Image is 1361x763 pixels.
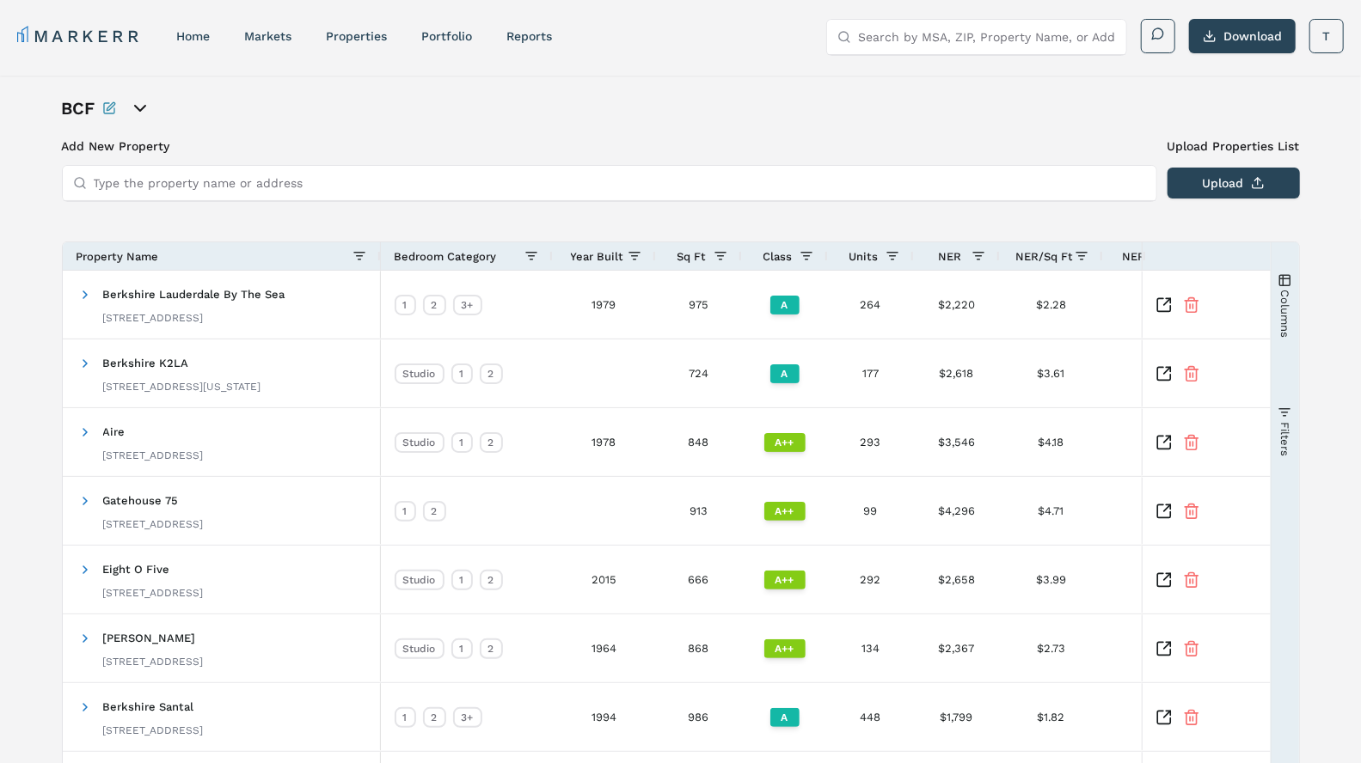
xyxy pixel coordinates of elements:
div: $2.28 [1000,271,1103,339]
div: -0.68% [1103,339,1275,407]
span: [PERSON_NAME] [103,632,196,644]
div: 264 [828,271,914,339]
div: [STREET_ADDRESS] [103,723,204,737]
div: 986 [656,683,742,751]
button: Upload [1168,168,1300,198]
div: 293 [828,408,914,476]
div: 1 [451,432,473,453]
button: Remove Property From Portfolio [1183,296,1200,314]
div: 1964 [553,614,656,682]
div: 3+ [453,707,482,728]
div: 1994 [553,683,656,751]
div: 1 [395,501,416,522]
a: Inspect Comparable [1156,503,1173,520]
div: $4,296 [914,477,1000,545]
span: NER Growth (Weekly) [1122,250,1241,263]
span: Sq Ft [677,250,707,263]
span: Gatehouse 75 [103,494,179,507]
a: Inspect Comparable [1156,709,1173,726]
div: 666 [656,546,742,613]
a: Inspect Comparable [1156,296,1173,314]
div: $2.73 [1000,614,1103,682]
div: A++ [764,571,806,589]
div: $1,799 [914,683,1000,751]
div: 1 [395,295,416,315]
button: Remove Property From Portfolio [1183,434,1200,451]
span: Class [763,250,793,263]
div: 1 [451,363,473,384]
div: 2 [423,295,446,315]
div: Studio [395,638,444,659]
div: $3.99 [1000,546,1103,613]
span: Columns [1278,289,1291,337]
div: $3,546 [914,408,1000,476]
div: +0.11% [1103,683,1275,751]
div: -0.29% [1103,546,1275,613]
a: home [176,29,210,43]
span: Filters [1278,421,1291,455]
div: [STREET_ADDRESS] [103,311,285,325]
div: 1 [395,707,416,728]
span: Berkshire Lauderdale By The Sea [103,288,285,301]
div: 3+ [453,295,482,315]
div: 913 [656,477,742,545]
h3: Add New Property [62,137,1157,155]
div: [STREET_ADDRESS] [103,449,204,462]
div: 848 [656,408,742,476]
span: Property Name [77,250,159,263]
div: A++ [764,433,806,452]
div: Studio [395,570,444,590]
input: Type the property name or address [94,166,1146,200]
span: Berkshire K2LA [103,357,189,369]
button: open portfolio options [130,98,150,119]
div: +0.05% [1103,271,1275,339]
span: Year Built [571,250,624,263]
span: Bedroom Category [395,250,497,263]
div: 2 [480,363,503,384]
div: 2 [423,707,446,728]
a: Inspect Comparable [1156,571,1173,589]
div: Studio [395,432,444,453]
div: A [770,296,800,314]
div: $2,618 [914,339,1000,407]
div: 99 [828,477,914,545]
div: $4.71 [1000,477,1103,545]
a: MARKERR [17,24,142,48]
div: -0.33% [1103,614,1275,682]
button: Remove Property From Portfolio [1183,640,1200,657]
div: 724 [656,339,742,407]
div: A++ [764,502,806,521]
a: Portfolio [421,29,472,43]
button: Rename this portfolio [102,96,116,120]
div: 1978 [553,408,656,476]
div: 1 [451,638,473,659]
div: 868 [656,614,742,682]
div: 2 [480,570,503,590]
button: Remove Property From Portfolio [1183,503,1200,520]
div: 975 [656,271,742,339]
span: Eight O Five [103,563,170,576]
input: Search by MSA, ZIP, Property Name, or Address [858,20,1116,54]
div: [STREET_ADDRESS] [103,586,204,600]
div: 292 [828,546,914,613]
span: Units [849,250,879,263]
button: T [1309,19,1344,53]
div: 177 [828,339,914,407]
a: properties [326,29,387,43]
div: 2 [423,501,446,522]
div: 134 [828,614,914,682]
div: $1.82 [1000,683,1103,751]
span: Berkshire Santal [103,700,194,713]
div: 1 [451,570,473,590]
div: A [770,364,800,383]
div: 448 [828,683,914,751]
button: Remove Property From Portfolio [1183,571,1200,589]
div: $4.18 [1000,408,1103,476]
div: Studio [395,363,444,384]
a: Inspect Comparable [1156,640,1173,657]
a: Inspect Comparable [1156,365,1173,382]
button: Remove Property From Portfolio [1183,365,1200,382]
div: $2,220 [914,271,1000,339]
label: Upload Properties List [1168,137,1300,155]
div: -0.38% [1103,408,1275,476]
